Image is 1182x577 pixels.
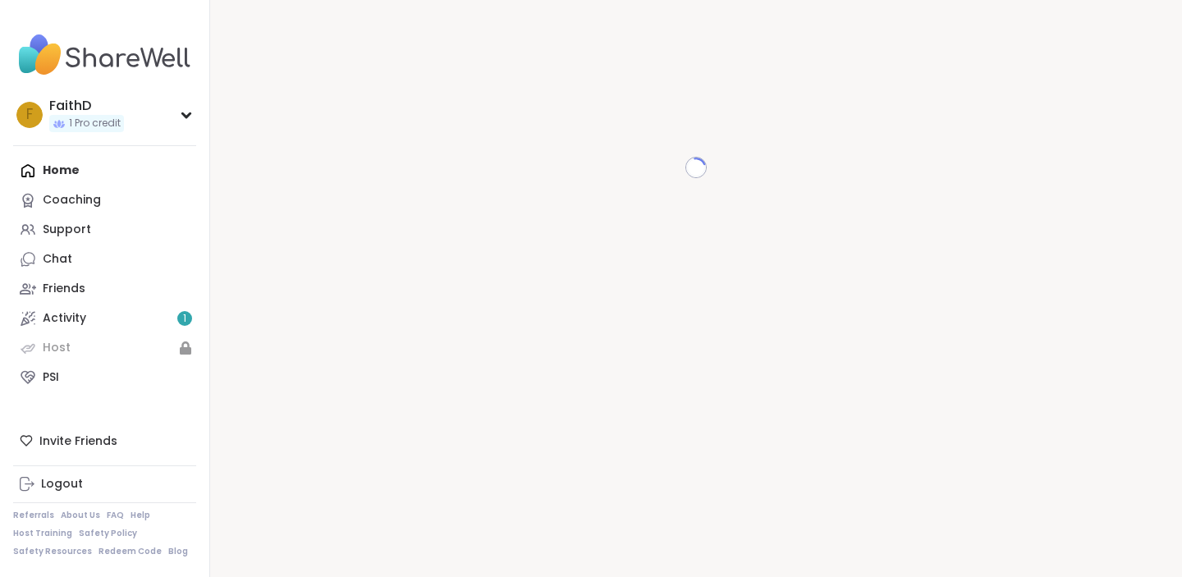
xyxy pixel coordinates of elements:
a: Friends [13,274,196,304]
a: Blog [168,546,188,557]
div: PSI [43,369,59,386]
a: Referrals [13,510,54,521]
a: Activity1 [13,304,196,333]
a: FAQ [107,510,124,521]
a: Chat [13,245,196,274]
div: Logout [41,476,83,492]
a: Host [13,333,196,363]
a: Safety Policy [79,528,137,539]
span: F [26,104,33,126]
span: 1 Pro credit [69,117,121,131]
a: About Us [61,510,100,521]
img: ShareWell Nav Logo [13,26,196,84]
a: Help [131,510,150,521]
a: Host Training [13,528,72,539]
a: PSI [13,363,196,392]
div: Chat [43,251,72,268]
a: Coaching [13,185,196,215]
span: 1 [183,312,186,326]
div: Invite Friends [13,426,196,456]
a: Redeem Code [98,546,162,557]
div: Host [43,340,71,356]
div: Coaching [43,192,101,208]
a: Support [13,215,196,245]
div: FaithD [49,97,124,115]
div: Friends [43,281,85,297]
div: Support [43,222,91,238]
a: Safety Resources [13,546,92,557]
div: Activity [43,310,86,327]
a: Logout [13,469,196,499]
